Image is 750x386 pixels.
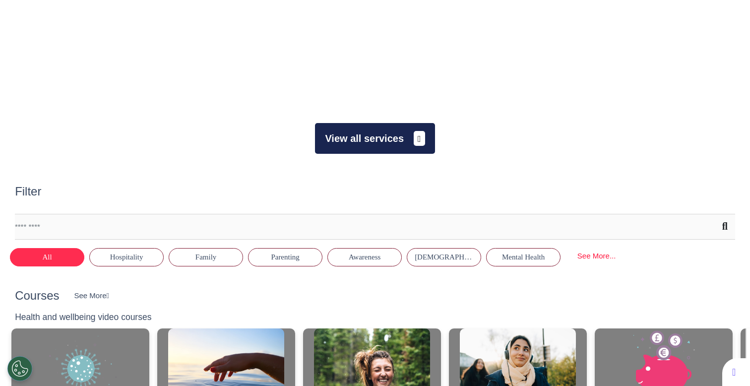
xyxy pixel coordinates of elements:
[15,289,59,303] h2: Courses
[565,247,627,265] div: See More...
[169,248,243,266] button: Family
[315,123,435,154] button: View all services
[248,248,322,266] button: Parenting
[10,248,84,266] button: All
[486,248,561,266] button: Mental Health
[74,290,110,302] div: See More
[89,248,164,266] button: Hospitality
[327,248,402,266] button: Awareness
[7,356,32,381] button: Open Preferences
[15,185,41,199] h2: Filter
[407,248,481,266] button: [DEMOGRAPHIC_DATA] Health
[15,311,151,323] div: Health and wellbeing video courses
